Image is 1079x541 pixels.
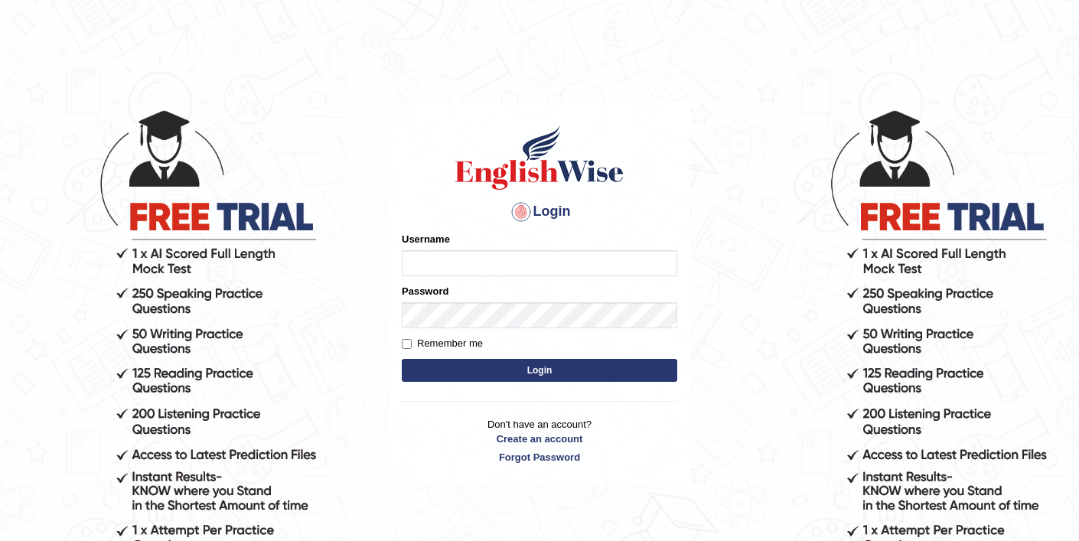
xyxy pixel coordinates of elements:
a: Create an account [402,432,677,446]
h4: Login [402,200,677,224]
a: Forgot Password [402,450,677,464]
img: Logo of English Wise sign in for intelligent practice with AI [452,123,627,192]
p: Don't have an account? [402,417,677,464]
input: Remember me [402,339,412,349]
button: Login [402,359,677,382]
label: Password [402,284,448,298]
label: Username [402,232,450,246]
label: Remember me [402,336,483,351]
